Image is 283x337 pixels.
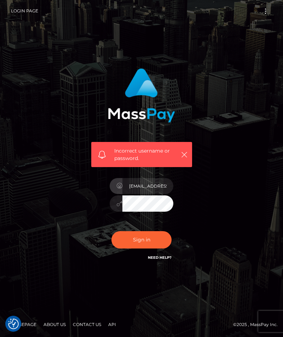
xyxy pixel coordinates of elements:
[11,4,38,18] a: Login Page
[114,147,177,162] span: Incorrect username or password.
[5,321,278,329] div: © 2025 , MassPay Inc.
[111,231,172,249] button: Sign in
[8,319,39,330] a: Homepage
[108,68,175,122] img: MassPay Login
[8,319,19,329] button: Consent Preferences
[105,319,119,330] a: API
[8,319,19,329] img: Revisit consent button
[41,319,69,330] a: About Us
[259,6,272,16] button: Toggle navigation
[70,319,104,330] a: Contact Us
[122,178,173,194] input: Username...
[148,255,172,260] a: Need Help?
